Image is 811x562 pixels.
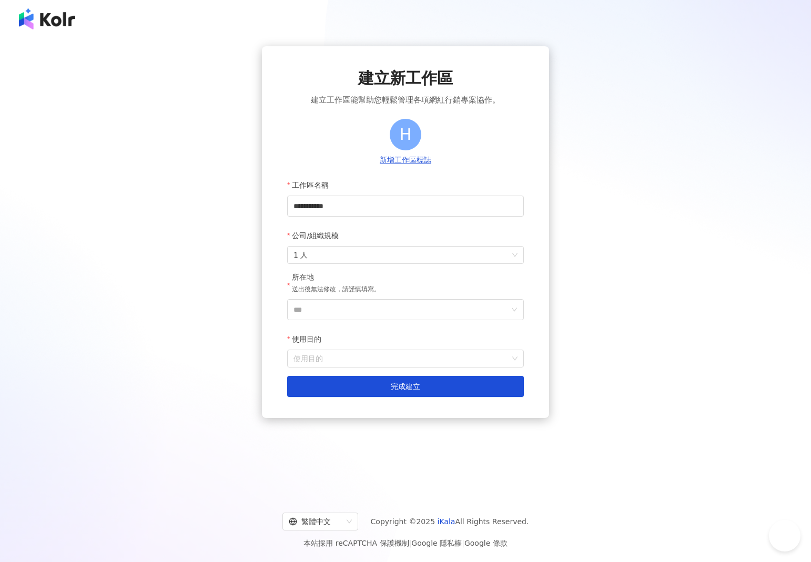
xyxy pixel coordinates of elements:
a: iKala [438,517,455,526]
span: 完成建立 [391,382,420,391]
span: 建立新工作區 [358,67,453,89]
span: Copyright © 2025 All Rights Reserved. [371,515,529,528]
span: H [400,122,412,147]
iframe: Help Scout Beacon - Open [769,520,800,551]
div: 繁體中文 [289,513,342,530]
input: 工作區名稱 [287,196,524,217]
span: down [511,306,518,313]
label: 公司/組織規模 [287,225,347,246]
label: 工作區名稱 [287,175,337,196]
p: 送出後無法修改，請謹慎填寫。 [292,284,380,295]
img: logo [19,8,75,29]
span: | [409,539,412,547]
div: 所在地 [292,272,380,283]
button: 新增工作區標誌 [377,155,434,166]
span: 1 人 [293,247,518,263]
span: 本站採用 reCAPTCHA 保護機制 [303,537,507,549]
span: 建立工作區能幫助您輕鬆管理各項網紅行銷專案協作。 [311,94,500,106]
button: 完成建立 [287,376,524,397]
a: Google 隱私權 [411,539,462,547]
span: | [462,539,464,547]
a: Google 條款 [464,539,508,547]
label: 使用目的 [287,329,329,350]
